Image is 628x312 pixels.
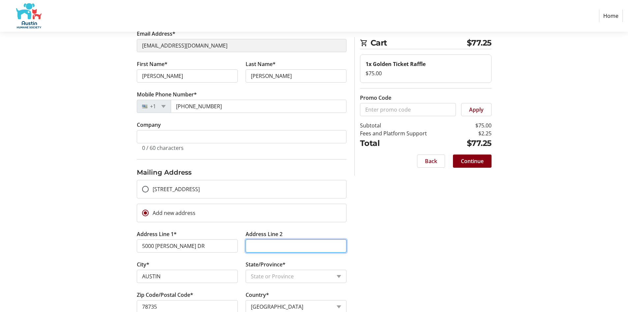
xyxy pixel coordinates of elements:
[456,121,492,129] td: $75.00
[137,270,238,283] input: City
[453,155,492,168] button: Continue
[137,239,238,253] input: Address
[153,186,200,193] span: [STREET_ADDRESS]
[171,100,346,113] input: (201) 555-0123
[142,144,184,152] tr-character-limit: 0 / 60 characters
[5,3,52,29] img: Austin Humane Society's Logo
[366,60,426,68] strong: 1x Golden Ticket Raffle
[366,69,486,77] div: $75.00
[246,60,276,68] label: Last Name*
[456,129,492,137] td: $2.25
[371,37,467,49] span: Cart
[246,230,283,238] label: Address Line 2
[360,137,456,149] td: Total
[137,90,197,98] label: Mobile Phone Number*
[360,121,456,129] td: Subtotal
[425,157,437,165] span: Back
[360,103,456,116] input: Enter promo code
[137,291,193,299] label: Zip Code/Postal Code*
[599,10,623,22] a: Home
[149,209,195,217] label: Add new address
[467,37,492,49] span: $77.25
[137,230,177,238] label: Address Line 1*
[456,137,492,149] td: $77.25
[137,60,167,68] label: First Name*
[246,291,269,299] label: Country*
[246,260,285,268] label: State/Province*
[137,30,175,38] label: Email Address*
[469,106,484,114] span: Apply
[137,260,149,268] label: City*
[461,157,484,165] span: Continue
[360,129,456,137] td: Fees and Platform Support
[417,155,445,168] button: Back
[461,103,492,116] button: Apply
[137,121,161,129] label: Company
[360,94,391,102] label: Promo Code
